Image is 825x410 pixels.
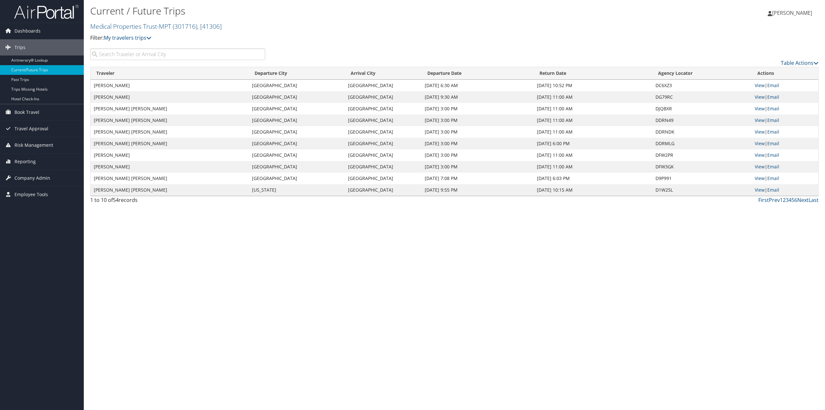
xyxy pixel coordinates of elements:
a: View [755,187,765,193]
td: [PERSON_NAME] [91,149,249,161]
a: 5 [791,196,794,204]
td: [PERSON_NAME] [PERSON_NAME] [91,173,249,184]
span: Company Admin [15,170,50,186]
td: [PERSON_NAME] [91,91,249,103]
td: DDRMLG [652,138,752,149]
td: [DATE] 11:00 AM [534,91,652,103]
span: ( 301716 ) [173,22,197,31]
td: | [752,161,818,173]
td: | [752,115,818,126]
td: [GEOGRAPHIC_DATA] [345,161,422,173]
td: | [752,80,818,91]
th: Agency Locator: activate to sort column ascending [652,67,752,80]
td: | [752,126,818,138]
td: [DATE] 7:08 PM [422,173,534,184]
a: Email [767,117,779,123]
td: | [752,103,818,115]
a: Email [767,140,779,146]
th: Departure Date: activate to sort column descending [422,67,534,80]
td: [GEOGRAPHIC_DATA] [249,80,345,91]
td: [PERSON_NAME] [PERSON_NAME] [91,138,249,149]
a: View [755,117,765,123]
a: 1 [780,196,783,204]
td: [GEOGRAPHIC_DATA] [345,126,422,138]
td: [DATE] 9:30 AM [422,91,534,103]
td: [DATE] 3:00 PM [422,103,534,115]
td: [DATE] 11:00 AM [534,115,652,126]
td: | [752,173,818,184]
a: Email [767,105,779,112]
td: [GEOGRAPHIC_DATA] [345,149,422,161]
td: | [752,184,818,196]
td: [DATE] 11:00 AM [534,149,652,161]
span: Book Travel [15,104,39,120]
a: My travelers trips [104,34,151,41]
td: [DATE] 9:55 PM [422,184,534,196]
span: , [ 41306 ] [197,22,222,31]
td: D9P991 [652,173,752,184]
td: D1W25L [652,184,752,196]
span: Risk Management [15,137,53,153]
td: [DATE] 10:52 PM [534,80,652,91]
p: Filter: [90,34,576,42]
input: Search Traveler or Arrival City [90,48,265,60]
th: Return Date: activate to sort column ascending [534,67,652,80]
a: 3 [786,196,789,204]
td: [GEOGRAPHIC_DATA] [249,173,345,184]
td: [PERSON_NAME] [PERSON_NAME] [91,103,249,115]
a: View [755,175,765,181]
td: [DATE] 6:03 PM [534,173,652,184]
td: [US_STATE] [249,184,345,196]
span: [PERSON_NAME] [772,9,812,16]
span: Reporting [15,154,36,170]
td: [PERSON_NAME] [PERSON_NAME] [91,184,249,196]
td: DDRN49 [652,115,752,126]
td: | [752,91,818,103]
a: View [755,105,765,112]
span: Dashboards [15,23,41,39]
td: [GEOGRAPHIC_DATA] [249,126,345,138]
td: [GEOGRAPHIC_DATA] [345,184,422,196]
td: [GEOGRAPHIC_DATA] [345,91,422,103]
a: Email [767,82,779,88]
td: [GEOGRAPHIC_DATA] [249,138,345,149]
img: airportal-logo.png [14,4,79,19]
a: View [755,94,765,100]
td: [DATE] 11:00 AM [534,161,652,173]
td: [PERSON_NAME] [PERSON_NAME] [91,126,249,138]
a: Medical Properties Trust-MPT [90,22,222,31]
a: Email [767,129,779,135]
td: DDRNDK [652,126,752,138]
a: Email [767,164,779,170]
th: Traveler: activate to sort column ascending [91,67,249,80]
td: [PERSON_NAME] [PERSON_NAME] [91,115,249,126]
td: [DATE] 6:00 PM [534,138,652,149]
td: [DATE] 3:00 PM [422,161,534,173]
a: Email [767,187,779,193]
td: [DATE] 10:15 AM [534,184,652,196]
td: [GEOGRAPHIC_DATA] [249,103,345,115]
a: View [755,152,765,158]
td: [PERSON_NAME] [91,80,249,91]
td: DFW2PR [652,149,752,161]
th: Actions [752,67,818,80]
span: Travel Approval [15,121,48,137]
div: 1 to 10 of records [90,196,265,207]
td: [GEOGRAPHIC_DATA] [345,80,422,91]
span: Trips [15,39,25,55]
td: DG79RC [652,91,752,103]
td: [DATE] 3:00 PM [422,126,534,138]
td: [DATE] 3:00 PM [422,138,534,149]
td: [GEOGRAPHIC_DATA] [249,161,345,173]
td: [DATE] 3:00 PM [422,149,534,161]
th: Departure City: activate to sort column ascending [249,67,345,80]
td: [DATE] 11:00 AM [534,103,652,115]
td: | [752,138,818,149]
td: DC6XZ3 [652,80,752,91]
td: [DATE] 11:00 AM [534,126,652,138]
th: Arrival City: activate to sort column ascending [345,67,422,80]
a: View [755,164,765,170]
td: DJQBXR [652,103,752,115]
td: [GEOGRAPHIC_DATA] [345,173,422,184]
a: 2 [783,196,786,204]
